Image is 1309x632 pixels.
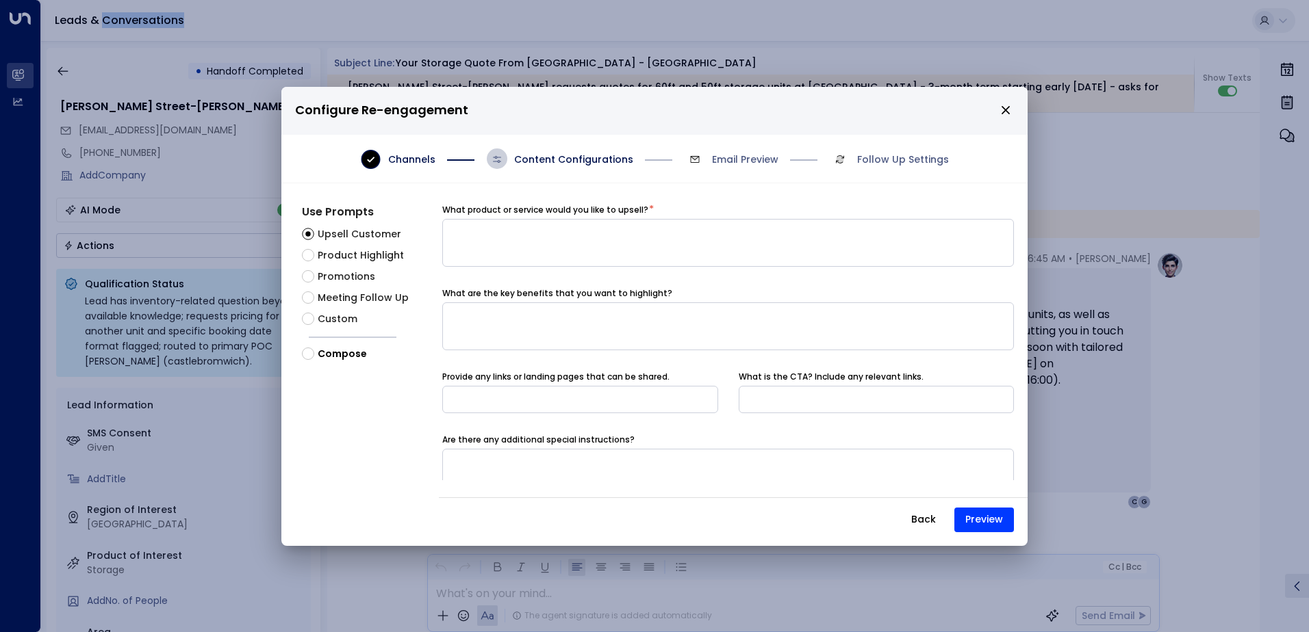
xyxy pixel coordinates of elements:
[1000,104,1012,116] button: close
[295,101,468,120] span: Configure Re-engagement
[318,227,401,241] span: Upsell Customer
[739,371,924,383] label: What is the CTA? Include any relevant links.
[318,269,375,284] span: Promotions
[712,153,778,166] span: Email Preview
[442,434,635,446] label: Are there any additional special instructions?
[302,204,439,220] h4: Use Prompts
[388,153,435,166] span: Channels
[318,291,409,305] span: Meeting Follow Up
[857,153,949,166] span: Follow Up Settings
[442,371,670,383] label: Provide any links or landing pages that can be shared.
[514,153,633,166] span: Content Configurations
[318,347,367,361] span: Compose
[954,508,1014,532] button: Preview
[318,248,404,263] span: Product Highlight
[442,287,672,300] label: What are the key benefits that you want to highlight?
[442,204,648,216] label: What product or service would you like to upsell?
[900,508,948,532] button: Back
[318,312,357,326] span: Custom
